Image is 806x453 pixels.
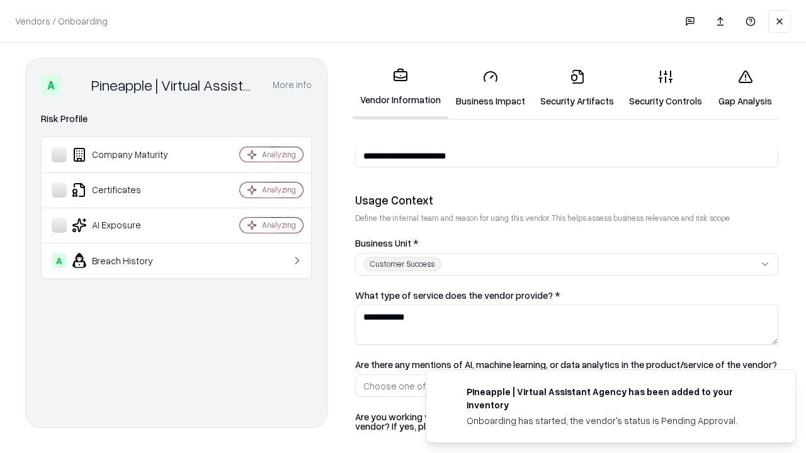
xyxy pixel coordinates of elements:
[353,58,448,119] a: Vendor Information
[622,59,710,118] a: Security Controls
[467,414,765,427] div: Onboarding has started, the vendor's status is Pending Approval.
[52,253,202,268] div: Breach History
[41,111,312,126] div: Risk Profile
[363,379,487,393] div: Choose one of the following...
[467,385,765,411] div: Pineapple | Virtual Assistant Agency has been added to your inventory
[52,218,202,233] div: AI Exposure
[355,213,778,223] p: Define the internal team and reason for using this vendor. This helps assess business relevance a...
[363,257,441,271] div: Customer Success
[66,75,86,95] img: Pineapple | Virtual Assistant Agency
[448,59,533,118] a: Business Impact
[441,385,457,400] img: trypineapple.com
[41,75,61,95] div: A
[355,193,778,208] div: Usage Context
[91,75,258,95] div: Pineapple | Virtual Assistant Agency
[355,374,778,397] button: Choose one of the following...
[533,59,622,118] a: Security Artifacts
[355,360,778,369] label: Are there any mentions of AI, machine learning, or data analytics in the product/service of the v...
[262,184,296,195] div: Analyzing
[355,291,778,300] label: What type of service does the vendor provide? *
[355,253,778,276] button: Customer Success
[52,182,202,198] div: Certificates
[262,149,296,160] div: Analyzing
[273,74,312,96] button: More info
[355,238,778,248] label: Business Unit *
[355,412,778,431] label: Are you working with the Bausch and Lomb procurement/legal to get the contract in place with the ...
[52,253,67,268] div: A
[15,14,108,28] p: Vendors / Onboarding
[262,220,296,230] div: Analyzing
[52,147,202,162] div: Company Maturity
[710,59,781,118] a: Gap Analysis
